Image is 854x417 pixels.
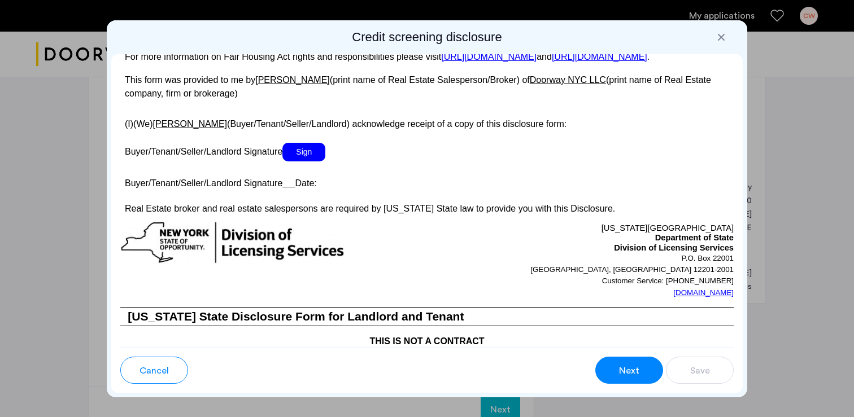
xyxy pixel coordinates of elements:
span: Buyer/Tenant/Seller/Landlord Signature [125,147,282,156]
span: Save [690,364,710,378]
p: Buyer/Tenant/Seller/Landlord Signature Date: [120,173,734,190]
a: [URL][DOMAIN_NAME] [441,52,537,62]
button: button [666,357,734,384]
span: Next [619,364,639,378]
p: This form was provided to me by (print name of Real Estate Salesperson/Broker) of (print name of ... [120,73,734,100]
span: Cancel [140,364,169,378]
p: Customer Service: [PHONE_NUMBER] [427,275,734,287]
button: button [120,357,188,384]
p: Department of State [427,233,734,243]
h4: THIS IS NOT A CONTRACT [120,326,734,348]
p: [GEOGRAPHIC_DATA], [GEOGRAPHIC_DATA] 12201-2001 [427,264,734,275]
button: button [595,357,663,384]
p: P.O. Box 22001 [427,253,734,264]
a: [URL][DOMAIN_NAME] [552,52,647,62]
p: [US_STATE][GEOGRAPHIC_DATA] [427,221,734,234]
u: Doorway NYC LLC [530,75,606,85]
a: [DOMAIN_NAME] [673,287,734,299]
p: Real Estate broker and real estate salespersons are required by [US_STATE] State law to provide y... [120,202,734,216]
p: For more information on Fair Housing Act rights and responsibilities please visit and . [120,52,734,62]
h2: Credit screening disclosure [111,29,743,45]
p: Division of Licensing Services [427,243,734,253]
p: (I)(We) (Buyer/Tenant/Seller/Landlord) acknowledge receipt of a copy of this disclosure form: [120,112,734,131]
u: [PERSON_NAME] [152,119,227,129]
u: [PERSON_NAME] [255,75,330,85]
span: Sign [282,143,325,161]
img: new-york-logo.png [120,221,345,265]
h3: [US_STATE] State Disclosure Form for Landlord and Tenant [120,307,734,326]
